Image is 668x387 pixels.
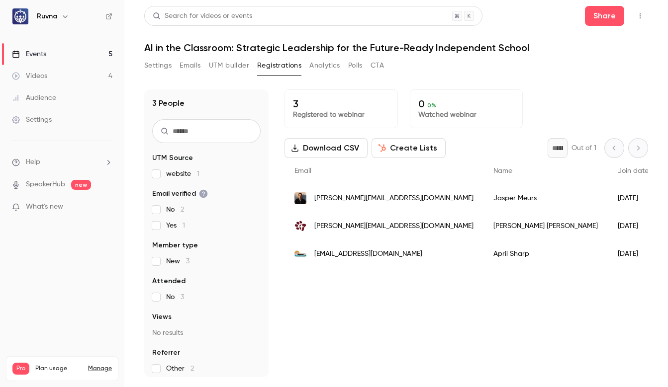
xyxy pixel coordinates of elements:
[314,193,474,204] span: [PERSON_NAME][EMAIL_ADDRESS][DOMAIN_NAME]
[372,138,446,158] button: Create Lists
[293,98,389,110] p: 3
[166,169,199,179] span: website
[12,49,46,59] div: Events
[294,192,306,204] img: jaspermeurs.com
[181,294,184,301] span: 3
[608,184,659,212] div: [DATE]
[152,153,261,374] section: facet-groups
[191,365,194,372] span: 2
[12,8,28,24] img: Ruvna
[285,138,368,158] button: Download CSV
[294,167,311,174] span: Email
[371,58,384,74] button: CTA
[294,248,306,260] img: fms.k12.nm.us
[152,189,208,199] span: Email verified
[152,97,185,109] h1: 3 People
[418,98,515,110] p: 0
[585,6,624,26] button: Share
[493,167,512,174] span: Name
[12,363,29,375] span: Pro
[418,110,515,120] p: Watched webinar
[152,348,180,358] span: Referrer
[88,365,112,373] a: Manage
[183,222,185,229] span: 1
[166,205,184,215] span: No
[572,143,596,153] p: Out of 1
[483,240,608,268] div: April Sharp
[427,102,436,109] span: 0 %
[35,365,82,373] span: Plan usage
[257,58,301,74] button: Registrations
[152,240,198,250] span: Member type
[166,221,185,231] span: Yes
[166,364,194,374] span: Other
[37,11,57,21] h6: Ruvna
[26,157,40,167] span: Help
[152,328,261,338] p: No results
[293,110,389,120] p: Registered to webinar
[152,276,186,286] span: Attended
[152,312,172,322] span: Views
[12,157,112,167] li: help-dropdown-opener
[12,115,52,125] div: Settings
[186,258,190,265] span: 3
[12,93,56,103] div: Audience
[608,240,659,268] div: [DATE]
[12,71,47,81] div: Videos
[314,249,422,259] span: [EMAIL_ADDRESS][DOMAIN_NAME]
[181,206,184,213] span: 2
[209,58,249,74] button: UTM builder
[483,212,608,240] div: [PERSON_NAME] [PERSON_NAME]
[309,58,340,74] button: Analytics
[71,180,91,190] span: new
[152,153,193,163] span: UTM Source
[153,11,252,21] div: Search for videos or events
[348,58,363,74] button: Polls
[180,58,200,74] button: Emails
[166,292,184,302] span: No
[144,42,648,54] h1: AI in the Classroom: Strategic Leadership for the Future-Ready Independent School
[294,220,306,232] img: wearecca.com
[144,58,172,74] button: Settings
[197,170,199,177] span: 1
[26,202,63,212] span: What's new
[166,256,190,266] span: New
[483,184,608,212] div: Jasper Meurs
[26,179,65,190] a: SpeakerHub
[608,212,659,240] div: [DATE]
[314,221,474,232] span: [PERSON_NAME][EMAIL_ADDRESS][DOMAIN_NAME]
[618,167,649,174] span: Join date
[100,203,112,212] iframe: Noticeable Trigger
